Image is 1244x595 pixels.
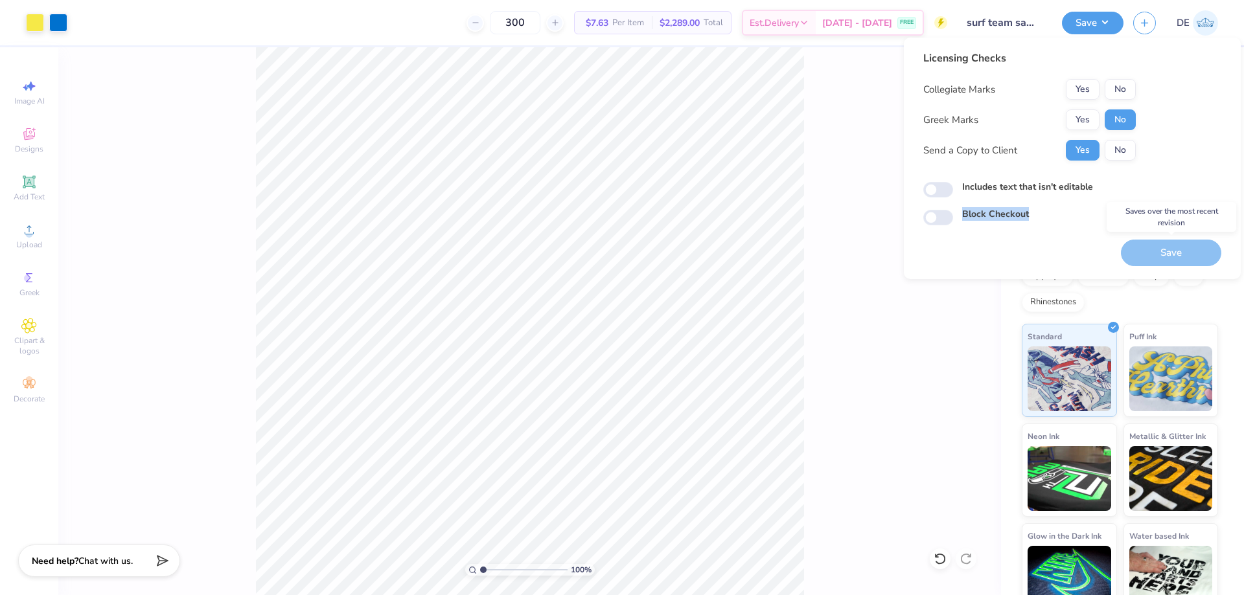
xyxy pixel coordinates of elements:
span: Image AI [14,96,45,106]
span: Upload [16,240,42,250]
div: Saves over the most recent revision [1107,202,1236,232]
span: Est. Delivery [750,16,799,30]
div: Greek Marks [923,113,978,128]
div: Send a Copy to Client [923,143,1017,158]
div: Collegiate Marks [923,82,995,97]
button: Yes [1066,109,1100,130]
span: Chat with us. [78,555,133,567]
span: Clipart & logos [6,335,52,356]
span: Decorate [14,394,45,404]
label: Includes text that isn't editable [962,180,1093,194]
a: DE [1177,10,1218,36]
input: Untitled Design [957,10,1052,36]
span: DE [1177,16,1190,30]
span: Neon Ink [1028,429,1059,443]
img: Metallic & Glitter Ink [1129,446,1213,511]
img: Puff Ink [1129,346,1213,411]
span: Metallic & Glitter Ink [1129,429,1206,443]
button: Save [1062,12,1123,34]
button: No [1105,140,1136,161]
button: No [1105,109,1136,130]
strong: Need help? [32,555,78,567]
span: Greek [19,287,40,298]
span: 100 % [571,564,592,576]
span: Total [704,16,723,30]
button: Yes [1066,140,1100,161]
span: [DATE] - [DATE] [822,16,892,30]
span: Glow in the Dark Ink [1028,529,1101,543]
span: Standard [1028,330,1062,343]
input: – – [490,11,540,34]
span: FREE [900,18,914,27]
div: Rhinestones [1022,293,1085,312]
span: $2,289.00 [660,16,700,30]
span: Designs [15,144,43,154]
span: Puff Ink [1129,330,1157,343]
button: Yes [1066,79,1100,100]
span: Add Text [14,192,45,202]
span: $7.63 [582,16,608,30]
img: Djian Evardoni [1193,10,1218,36]
span: Per Item [612,16,644,30]
img: Neon Ink [1028,446,1111,511]
button: No [1105,79,1136,100]
div: Licensing Checks [923,51,1136,66]
img: Standard [1028,346,1111,411]
label: Block Checkout [962,207,1029,221]
span: Water based Ink [1129,529,1189,543]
